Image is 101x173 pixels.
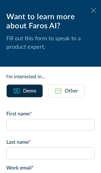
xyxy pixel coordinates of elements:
div: Demo [23,87,36,95]
p: Fill out this form to speak to a product expert. [6,35,95,52]
div: Other [65,87,78,95]
label: Work email [6,164,95,172]
div: Want to learn more about Faros AI? [6,13,95,31]
label: First name [6,110,95,118]
div: I'm interested in... [6,73,95,81]
label: Last name [6,138,95,146]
